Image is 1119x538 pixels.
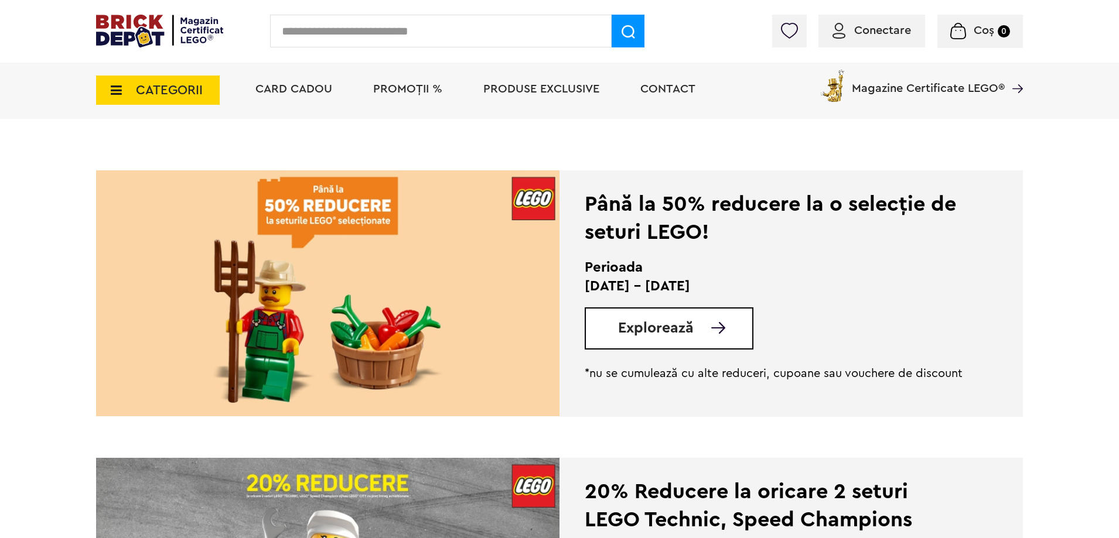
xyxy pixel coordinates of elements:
small: 0 [998,25,1010,37]
p: *nu se cumulează cu alte reduceri, cupoane sau vouchere de discount [585,366,965,381]
span: Conectare [854,25,911,36]
p: [DATE] - [DATE] [585,277,965,296]
a: Explorează [618,321,752,335]
a: Magazine Certificate LEGO® [1005,67,1023,79]
div: Până la 50% reducere la o selecție de seturi LEGO! [585,190,965,246]
a: Card Cadou [255,83,332,95]
a: PROMOȚII % [373,83,442,95]
a: Produse exclusive [483,83,599,95]
span: Magazine Certificate LEGO® [852,67,1005,94]
span: Explorează [618,321,694,335]
a: Contact [640,83,695,95]
span: CATEGORII [136,84,203,97]
h2: Perioada [585,258,965,277]
a: Conectare [833,25,911,36]
span: Coș [974,25,994,36]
